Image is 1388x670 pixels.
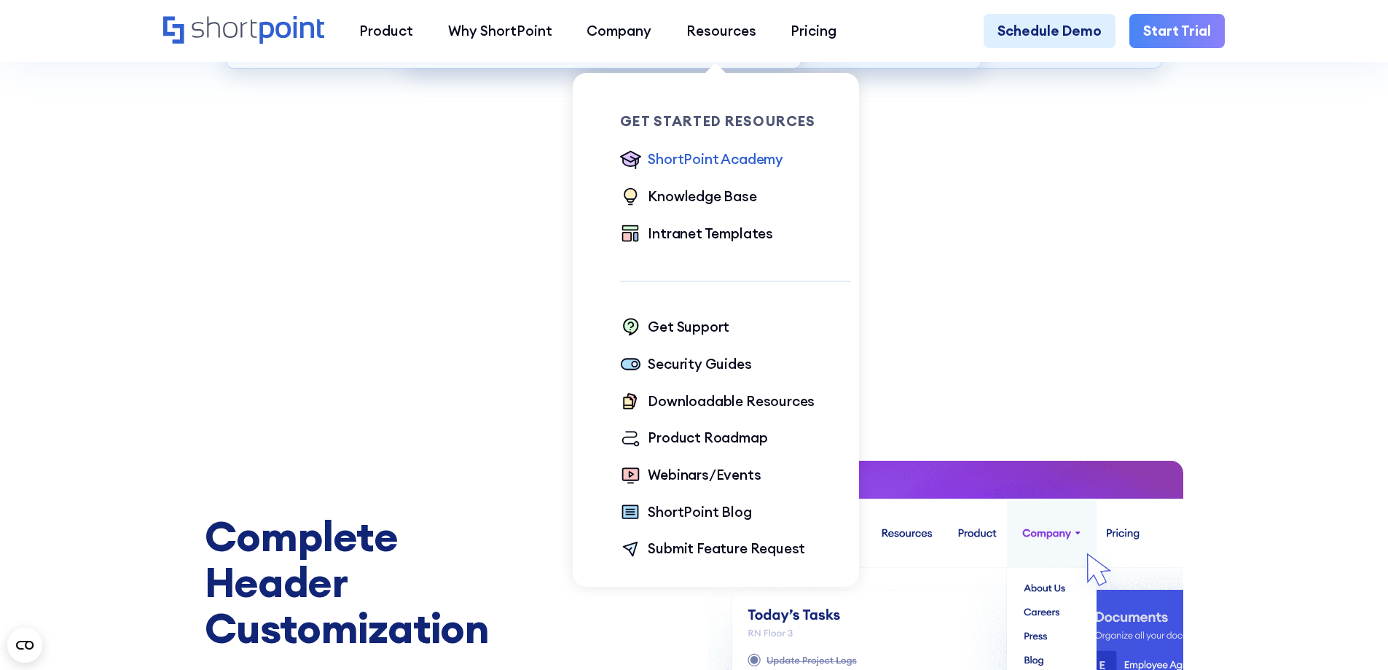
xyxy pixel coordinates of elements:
[648,186,756,207] div: Knowledge Base
[431,14,570,49] a: Why ShortPoint
[620,502,751,525] a: ShortPoint Blog
[791,20,836,42] div: Pricing
[620,186,756,209] a: Knowledge Base
[648,223,773,244] div: Intranet Templates
[569,14,669,49] a: Company
[163,16,324,46] a: Home
[205,510,489,654] strong: Complete Header Customization
[620,316,729,340] a: Get Support
[648,354,751,375] div: Security Guides
[620,391,815,414] a: Downloadable Resources
[648,502,751,523] div: ShortPoint Blog
[587,20,651,42] div: Company
[648,464,761,486] div: Webinars/Events
[359,20,413,42] div: Product
[686,20,756,42] div: Resources
[620,223,773,246] a: Intranet Templates
[648,391,815,412] div: Downloadable Resources
[342,14,431,49] a: Product
[620,149,783,172] a: ShortPoint Academy
[620,427,767,451] a: Product Roadmap
[984,14,1116,49] a: Schedule Demo
[669,14,774,49] a: Resources
[648,427,767,448] div: Product Roadmap
[620,464,761,488] a: Webinars/Events
[448,20,552,42] div: Why ShortPoint
[620,114,851,128] div: Get Started Resources
[648,538,805,559] div: Submit Feature Request
[648,149,783,170] div: ShortPoint Academy
[774,14,855,49] a: Pricing
[1315,600,1388,670] iframe: Chat Widget
[1129,14,1225,49] a: Start Trial
[7,628,42,663] button: Open CMP widget
[620,354,751,377] a: Security Guides
[620,538,805,561] a: Submit Feature Request
[648,316,729,338] div: Get Support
